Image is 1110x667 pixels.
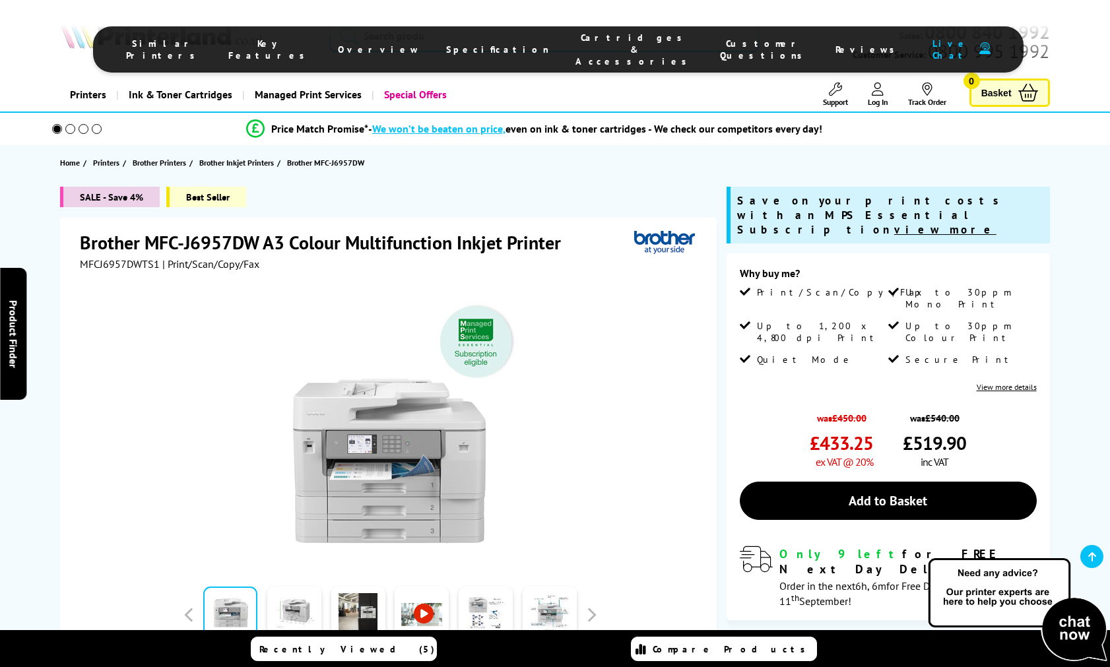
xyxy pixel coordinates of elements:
a: Track Order [908,82,946,107]
span: We won’t be beaten on price, [372,122,506,135]
span: was [903,405,966,424]
span: Key Features [228,38,311,61]
a: Support [823,82,848,107]
span: Secure Print [905,354,1014,365]
img: Brother MFC-J6957DW [261,297,519,556]
img: user-headset-duotone.svg [979,42,991,55]
span: Brother Printers [133,156,186,170]
a: Recently Viewed (5) [251,637,437,661]
div: for FREE Next Day Delivery [779,546,1037,577]
span: Quiet Mode [757,354,853,365]
span: Customer Questions [720,38,809,61]
span: Cartridges & Accessories [575,32,694,67]
a: Home [60,156,83,170]
a: View more details [977,382,1037,392]
span: Up to 1,200 x 4,800 dpi Print [757,320,885,344]
a: Special Offers [372,78,457,111]
img: Open Live Chat window [925,556,1110,664]
a: Printers [93,156,123,170]
span: MFCJ6957DWTS1 [80,257,160,270]
a: Brother MFC-J6957DW [287,156,368,170]
a: Log In [868,82,888,107]
span: Product Finder [7,300,20,367]
span: Home [60,156,80,170]
a: Brother Inkjet Printers [199,156,277,170]
span: Overview [338,44,420,55]
strike: £450.00 [832,412,866,424]
span: Similar Printers [126,38,202,61]
u: view more [894,222,996,237]
div: modal_delivery [740,546,1037,607]
a: Brother Printers [133,156,189,170]
span: Order in the next for Free Delivery [DATE] 11 September! [779,579,992,608]
strike: £540.00 [925,412,960,424]
span: ex VAT @ 20% [816,455,873,468]
span: SALE - Save 4% [60,187,160,207]
span: £519.90 [903,431,966,455]
span: Specification [446,44,549,55]
span: Reviews [835,44,901,55]
span: Up to 30ppm Mono Print [905,286,1033,310]
div: - even on ink & toner cartridges - We check our competitors every day! [368,122,822,135]
span: Log In [868,97,888,107]
span: Print/Scan/Copy/Fax [757,286,927,298]
span: Brother MFC-J6957DW [287,156,364,170]
a: Basket 0 [969,79,1050,107]
span: Support [823,97,848,107]
span: Price Match Promise* [271,122,368,135]
span: Best Seller [166,187,246,207]
div: Why buy me? [740,267,1037,286]
span: Save on your print costs with an MPS Essential Subscription [737,193,1005,237]
span: Brother Inkjet Printers [199,156,274,170]
span: Compare Products [653,643,812,655]
li: modal_Promise [34,117,1035,141]
a: Managed Print Services [242,78,372,111]
span: was [810,405,873,424]
span: Only 9 left [779,546,902,561]
span: Live Chat [928,38,973,61]
span: 0 [963,73,980,89]
a: Compare Products [631,637,817,661]
a: Add to Basket [740,482,1037,520]
span: Up to 30ppm Colour Print [905,320,1033,344]
img: Brother [634,230,695,255]
a: Ink & Toner Cartridges [116,78,242,111]
span: Ink & Toner Cartridges [129,78,232,111]
span: £433.25 [810,431,873,455]
span: Printers [93,156,119,170]
a: Printers [60,78,116,111]
span: | Print/Scan/Copy/Fax [162,257,259,270]
span: 6h, 6m [855,579,886,592]
span: Basket [981,84,1012,102]
span: Recently Viewed (5) [259,643,435,655]
sup: th [791,592,799,604]
h1: Brother MFC-J6957DW A3 Colour Multifunction Inkjet Printer [80,230,574,255]
span: inc VAT [921,455,948,468]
